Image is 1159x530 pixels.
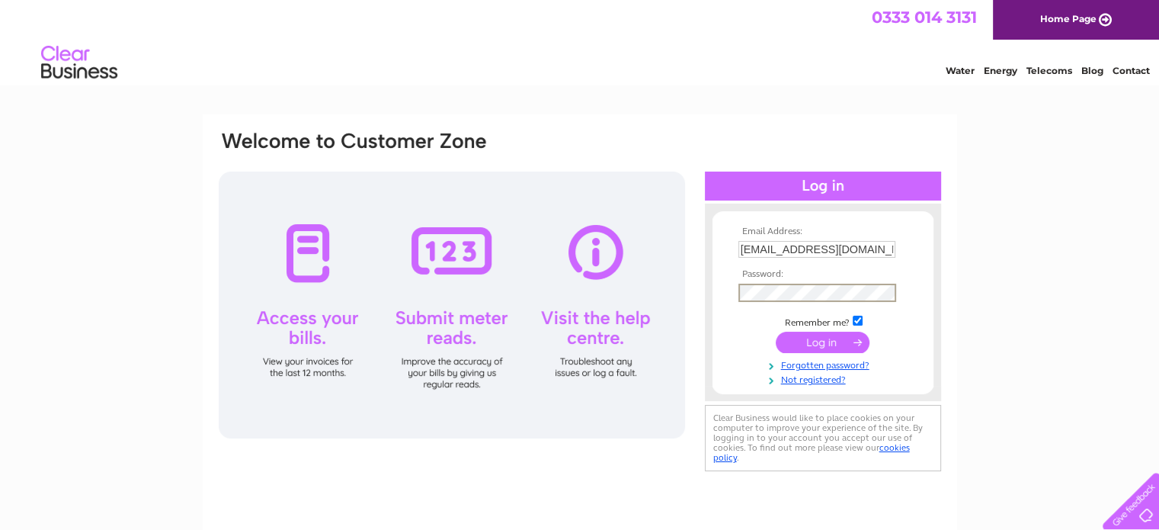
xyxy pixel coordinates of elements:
img: logo.png [40,40,118,86]
th: Password: [735,269,911,280]
a: Telecoms [1026,65,1072,76]
a: Forgotten password? [738,357,911,371]
td: Remember me? [735,313,911,329]
a: Blog [1081,65,1103,76]
a: Not registered? [738,371,911,386]
th: Email Address: [735,226,911,237]
a: cookies policy [713,442,910,463]
a: 0333 014 3131 [872,8,977,27]
a: Contact [1113,65,1150,76]
a: Energy [984,65,1017,76]
input: Submit [776,332,869,353]
div: Clear Business would like to place cookies on your computer to improve your experience of the sit... [705,405,941,471]
div: Clear Business is a trading name of Verastar Limited (registered in [GEOGRAPHIC_DATA] No. 3667643... [220,8,940,74]
a: Water [946,65,975,76]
